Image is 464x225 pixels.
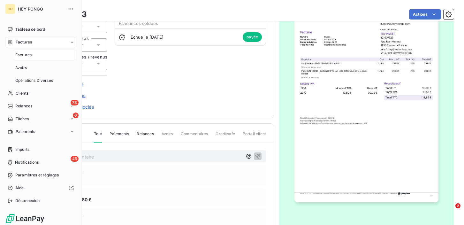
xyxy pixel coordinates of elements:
[15,78,53,83] span: Opérations Diverses
[110,131,129,142] span: Paiements
[71,100,79,105] span: 73
[216,131,235,142] span: Creditsafe
[15,65,27,71] span: Avoirs
[442,203,458,219] iframe: Intercom live chat
[5,4,15,14] div: HP
[18,6,64,12] span: HEY PONGO
[15,52,32,58] span: Factures
[131,35,164,40] span: Échue le [DATE]
[162,131,173,142] span: Avoirs
[15,159,39,165] span: Notifications
[15,198,40,204] span: Déconnexion
[409,9,441,19] button: Actions
[5,213,45,224] img: Logo LeanPay
[455,203,460,208] span: 2
[73,112,79,118] span: 6
[137,131,154,142] span: Relances
[16,129,35,135] span: Paiements
[15,172,59,178] span: Paramètres et réglages
[243,131,266,142] span: Portail client
[15,147,29,152] span: Imports
[15,27,45,32] span: Tableau de bord
[16,90,28,96] span: Clients
[16,116,29,122] span: Tâches
[71,156,79,162] span: 45
[181,131,208,142] span: Commentaires
[73,196,92,203] span: 118,80 €
[16,39,32,45] span: Factures
[94,131,102,143] span: Tout
[119,21,158,26] span: Échéances soldées
[15,185,24,191] span: Aide
[243,32,262,42] span: payée
[5,183,76,193] a: Aide
[15,103,32,109] span: Relances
